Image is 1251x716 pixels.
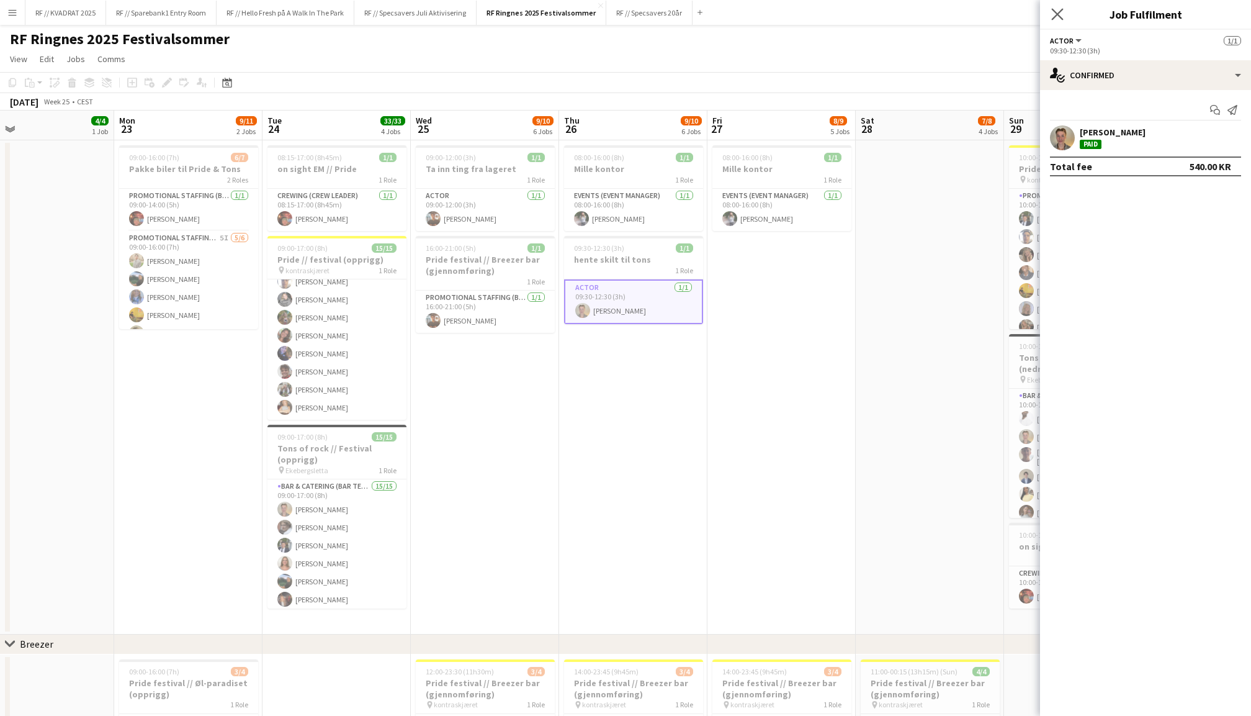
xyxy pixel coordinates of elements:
[1050,36,1083,45] button: Actor
[380,116,405,125] span: 33/33
[676,667,693,676] span: 3/4
[675,700,693,709] span: 1 Role
[267,443,406,465] h3: Tons of rock // Festival (opprigg)
[564,145,703,231] div: 08:00-16:00 (8h)1/1Mille kontor1 RoleEvents (Event Manager)1/108:00-16:00 (8h)[PERSON_NAME]
[10,53,27,65] span: View
[1080,127,1146,138] div: [PERSON_NAME]
[416,677,555,700] h3: Pride festival // Breezer bar (gjennomføring)
[712,189,851,231] app-card-role: Events (Event Manager)1/108:00-16:00 (8h)[PERSON_NAME]
[979,127,998,136] div: 4 Jobs
[416,145,555,231] div: 09:00-12:00 (3h)1/1Ta inn ting fra lageret1 RoleActor1/109:00-12:00 (3h)[PERSON_NAME]
[381,127,405,136] div: 4 Jobs
[354,1,477,25] button: RF // Specsavers Juli Aktivisering
[1009,523,1148,609] app-job-card: 10:00-15:00 (5h)1/1on sight EM // Pride1 RoleCrewing (Crew Leader)1/110:00-15:00 (5h)[PERSON_NAME]
[77,97,93,106] div: CEST
[712,145,851,231] div: 08:00-16:00 (8h)1/1Mille kontor1 RoleEvents (Event Manager)1/108:00-16:00 (8h)[PERSON_NAME]
[823,175,841,184] span: 1 Role
[266,122,282,136] span: 24
[722,153,773,162] span: 08:00-16:00 (8h)
[681,127,701,136] div: 6 Jobs
[871,667,957,676] span: 11:00-00:15 (13h15m) (Sun)
[92,127,108,136] div: 1 Job
[1009,389,1148,669] app-card-role: Bar & Catering (Bar Tender)3I15A10/1410:00-16:00 (6h)[PERSON_NAME][PERSON_NAME][DEMOGRAPHIC_DATA]...
[372,432,397,442] span: 15/15
[1019,530,1069,540] span: 10:00-15:00 (5h)
[527,700,545,709] span: 1 Role
[285,466,328,475] span: Ekebergsletta
[129,153,179,162] span: 09:00-16:00 (7h)
[1009,541,1148,552] h3: on sight EM // Pride
[236,116,257,125] span: 9/11
[97,53,125,65] span: Comms
[119,189,258,231] app-card-role: Promotional Staffing (Brand Ambassadors)1/109:00-14:00 (5h)[PERSON_NAME]
[379,175,397,184] span: 1 Role
[824,153,841,162] span: 1/1
[712,115,722,126] span: Fri
[231,153,248,162] span: 6/7
[1009,163,1148,174] h3: Pride // festival (nedrigg)
[10,96,38,108] div: [DATE]
[267,425,406,609] app-job-card: 09:00-17:00 (8h)15/15Tons of rock // Festival (opprigg) Ekebergsletta1 RoleBar & Catering (Bar Te...
[66,53,85,65] span: Jobs
[830,127,850,136] div: 5 Jobs
[564,163,703,174] h3: Mille kontor
[1050,46,1241,55] div: 09:30-12:30 (3h)
[129,667,179,676] span: 09:00-16:00 (7h)
[1224,36,1241,45] span: 1/1
[91,116,109,125] span: 4/4
[236,127,256,136] div: 2 Jobs
[372,243,397,253] span: 15/15
[861,677,1000,700] h3: Pride festival // Breezer bar (gjennomføring)
[267,145,406,231] app-job-card: 08:15-17:00 (8h45m)1/1on sight EM // Pride1 RoleCrewing (Crew Leader)1/108:15-17:00 (8h45m)[PERSO...
[267,236,406,420] div: 09:00-17:00 (8h)15/15Pride // festival (opprigg) kontraskjæret1 Role[PERSON_NAME][PERSON_NAME][PE...
[426,153,476,162] span: 09:00-12:00 (3h)
[564,677,703,700] h3: Pride festival // Breezer bar (gjennomføring)
[277,243,328,253] span: 09:00-17:00 (8h)
[416,189,555,231] app-card-role: Actor1/109:00-12:00 (3h)[PERSON_NAME]
[119,677,258,700] h3: Pride festival // Øl-paradiset (opprigg)
[119,163,258,174] h3: Pakke biler til Pride & Tons
[416,163,555,174] h3: Ta inn ting fra lageret
[1009,352,1148,374] h3: Tons of rock // Festival (nedrigg)
[711,122,722,136] span: 27
[712,677,851,700] h3: Pride festival // Breezer bar (gjennomføring)
[92,51,130,67] a: Comms
[477,1,606,25] button: RF Ringnes 2025 Festivalsommer
[285,266,330,275] span: kontraskjæret
[1190,160,1231,173] div: 540.00 KR
[230,700,248,709] span: 1 Role
[119,231,258,363] app-card-role: Promotional Staffing (Brand Ambassadors)5I5/609:00-16:00 (7h)[PERSON_NAME][PERSON_NAME][PERSON_NA...
[416,254,555,276] h3: Pride festival // Breezer bar (gjennomføring)
[972,667,990,676] span: 4/4
[564,236,703,324] div: 09:30-12:30 (3h)1/1hente skilt til tons1 RoleActor1/109:30-12:30 (3h)[PERSON_NAME]
[416,236,555,333] app-job-card: 16:00-21:00 (5h)1/1Pride festival // Breezer bar (gjennomføring)1 RolePromotional Staffing (Brand...
[25,1,106,25] button: RF // KVADRAT 2025
[1019,153,1069,162] span: 10:00-15:00 (5h)
[267,115,282,126] span: Tue
[574,667,639,676] span: 14:00-23:45 (9h45m)
[416,115,432,126] span: Wed
[676,243,693,253] span: 1/1
[823,700,841,709] span: 1 Role
[830,116,847,125] span: 8/9
[231,667,248,676] span: 3/4
[676,153,693,162] span: 1/1
[675,175,693,184] span: 1 Role
[1027,375,1070,384] span: Ekebergsletta
[527,667,545,676] span: 3/4
[426,243,476,253] span: 16:00-21:00 (5h)
[277,432,328,442] span: 09:00-17:00 (8h)
[562,122,580,136] span: 26
[1009,334,1148,518] app-job-card: 10:00-16:00 (6h)10/14Tons of rock // Festival (nedrigg) Ekebergsletta1 RoleBar & Catering (Bar Te...
[861,115,874,126] span: Sat
[859,122,874,136] span: 28
[416,291,555,333] app-card-role: Promotional Staffing (Brand Ambassadors)1/116:00-21:00 (5h)[PERSON_NAME]
[267,254,406,265] h3: Pride // festival (opprigg)
[564,115,580,126] span: Thu
[532,116,554,125] span: 9/10
[564,254,703,265] h3: hente skilt til tons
